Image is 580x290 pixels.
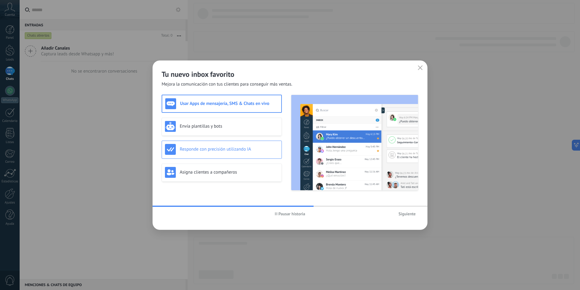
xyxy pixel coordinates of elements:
[162,70,418,79] h2: Tu nuevo inbox favorito
[180,101,278,106] h3: Usar Apps de mensajería, SMS & Chats en vivo
[162,81,292,87] span: Mejora la comunicación con tus clientes para conseguir más ventas.
[180,169,279,175] h3: Asigna clientes a compañeros
[396,209,418,218] button: Siguiente
[272,209,308,218] button: Pausar historia
[398,212,416,216] span: Siguiente
[180,123,279,129] h3: Envía plantillas y bots
[279,212,305,216] span: Pausar historia
[180,146,279,152] h3: Responde con precisión utilizando IA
